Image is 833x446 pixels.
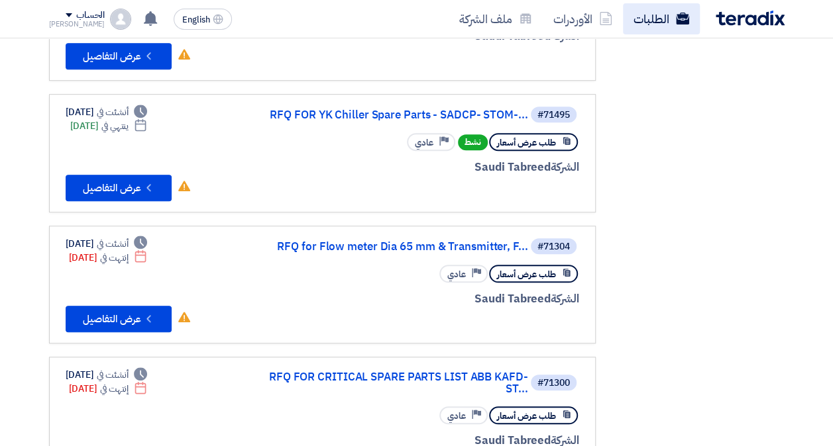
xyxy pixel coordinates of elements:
[101,119,129,133] span: ينتهي في
[66,43,172,69] button: عرض التفاصيل
[97,105,129,119] span: أنشئت في
[100,382,129,396] span: إنتهت في
[97,368,129,382] span: أنشئت في
[97,237,129,251] span: أنشئت في
[49,21,105,28] div: [PERSON_NAME]
[66,105,148,119] div: [DATE]
[69,382,148,396] div: [DATE]
[551,28,579,44] span: الشركة
[537,379,570,388] div: #71300
[551,290,579,307] span: الشركة
[69,251,148,265] div: [DATE]
[497,136,556,149] span: طلب عرض أسعار
[537,242,570,251] div: #71304
[623,3,700,34] a: الطلبات
[66,306,172,332] button: عرض التفاصيل
[263,109,528,121] a: RFQ FOR YK Chiller Spare Parts - SADCP- STOM-...
[76,10,105,21] div: الحساب
[260,290,579,308] div: Saudi Tabreed
[447,410,466,422] span: عادي
[66,368,148,382] div: [DATE]
[415,136,433,149] span: عادي
[551,159,579,175] span: الشركة
[174,9,232,30] button: English
[110,9,131,30] img: profile_test.png
[497,410,556,422] span: طلب عرض أسعار
[66,175,172,201] button: عرض التفاصيل
[716,11,785,26] img: Teradix logo
[497,268,556,281] span: طلب عرض أسعار
[458,134,488,150] span: نشط
[260,159,579,176] div: Saudi Tabreed
[182,15,210,24] span: English
[449,3,543,34] a: ملف الشركة
[70,119,148,133] div: [DATE]
[100,251,129,265] span: إنتهت في
[263,241,528,253] a: RFQ for Flow meter Dia 65 mm & Transmitter, F...
[66,237,148,251] div: [DATE]
[543,3,623,34] a: الأوردرات
[263,371,528,395] a: RFQ FOR CRITICAL SPARE PARTS LIST ABB KAFD-ST...
[537,111,570,120] div: #71495
[447,268,466,281] span: عادي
